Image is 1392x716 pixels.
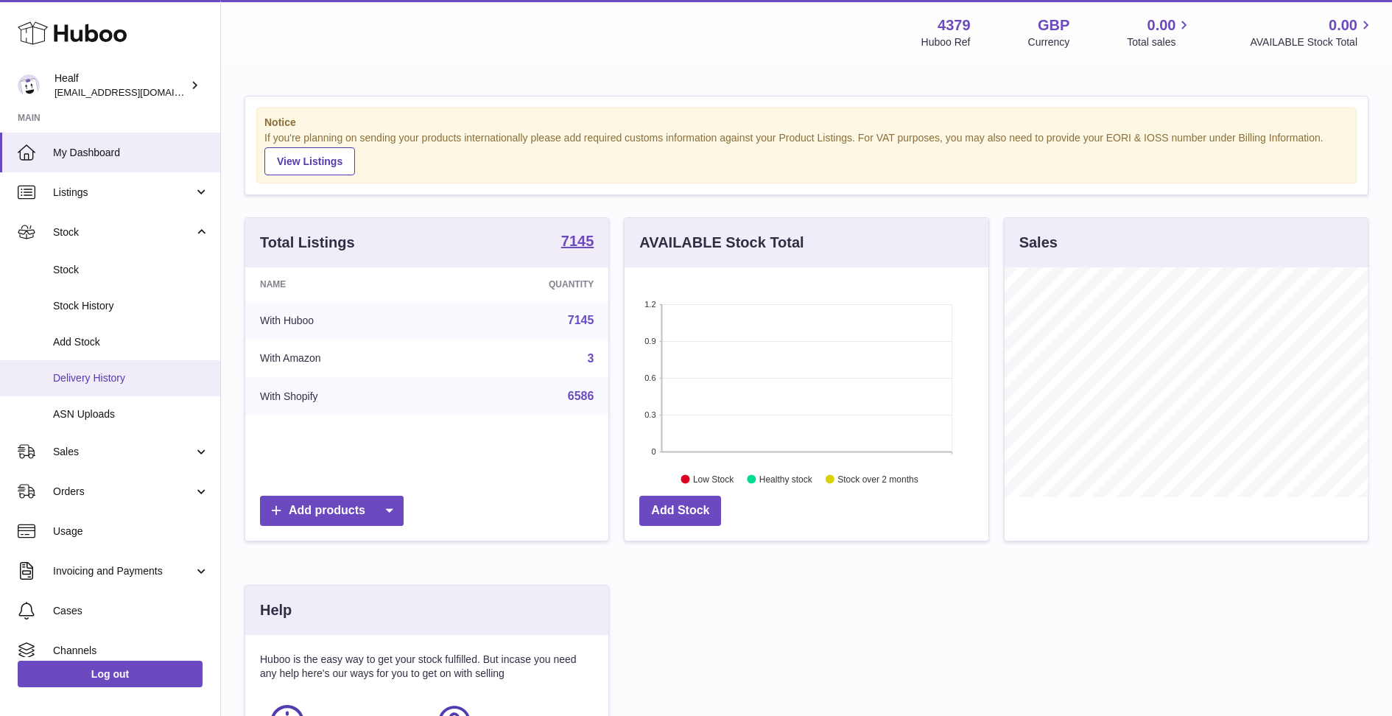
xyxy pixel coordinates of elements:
[55,86,217,98] span: [EMAIL_ADDRESS][DOMAIN_NAME]
[1019,233,1058,253] h3: Sales
[1250,15,1374,49] a: 0.00 AVAILABLE Stock Total
[260,600,292,620] h3: Help
[53,186,194,200] span: Listings
[639,496,721,526] a: Add Stock
[645,337,656,345] text: 0.9
[264,131,1349,175] div: If you're planning on sending your products internationally please add required customs informati...
[264,147,355,175] a: View Listings
[1250,35,1374,49] span: AVAILABLE Stock Total
[245,301,444,340] td: With Huboo
[53,564,194,578] span: Invoicing and Payments
[1147,15,1176,35] span: 0.00
[561,234,594,248] strong: 7145
[245,267,444,301] th: Name
[53,644,209,658] span: Channels
[1329,15,1357,35] span: 0.00
[18,74,40,96] img: internalAdmin-4379@internal.huboo.com
[53,335,209,349] span: Add Stock
[18,661,203,687] a: Log out
[568,390,594,402] a: 6586
[260,496,404,526] a: Add products
[1127,35,1192,49] span: Total sales
[260,233,355,253] h3: Total Listings
[55,71,187,99] div: Healf
[645,410,656,419] text: 0.3
[260,653,594,681] p: Huboo is the easy way to get your stock fulfilled. But incase you need any help here's our ways f...
[53,371,209,385] span: Delivery History
[53,299,209,313] span: Stock History
[444,267,608,301] th: Quantity
[53,263,209,277] span: Stock
[53,485,194,499] span: Orders
[838,474,918,484] text: Stock over 2 months
[587,352,594,365] a: 3
[652,447,656,456] text: 0
[938,15,971,35] strong: 4379
[53,604,209,618] span: Cases
[53,407,209,421] span: ASN Uploads
[245,340,444,378] td: With Amazon
[639,233,804,253] h3: AVAILABLE Stock Total
[53,524,209,538] span: Usage
[1028,35,1070,49] div: Currency
[568,314,594,326] a: 7145
[759,474,813,484] text: Healthy stock
[693,474,734,484] text: Low Stock
[561,234,594,251] a: 7145
[921,35,971,49] div: Huboo Ref
[245,377,444,415] td: With Shopify
[645,300,656,309] text: 1.2
[53,225,194,239] span: Stock
[645,373,656,382] text: 0.6
[1127,15,1192,49] a: 0.00 Total sales
[53,146,209,160] span: My Dashboard
[53,445,194,459] span: Sales
[1038,15,1069,35] strong: GBP
[264,116,1349,130] strong: Notice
